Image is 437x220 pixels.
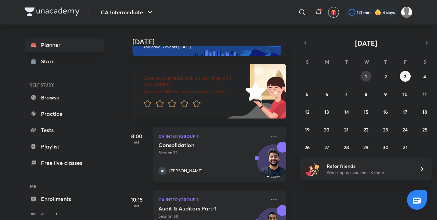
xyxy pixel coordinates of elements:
abbr: October 15, 2025 [364,109,368,115]
a: Company Logo [25,7,80,17]
button: October 28, 2025 [341,142,352,153]
p: CA Inter (Group 1) [158,195,266,204]
abbr: October 14, 2025 [344,109,349,115]
abbr: October 7, 2025 [345,91,348,97]
a: Practice [25,107,104,121]
h5: Consolidation [158,142,243,148]
abbr: October 20, 2025 [324,126,329,133]
abbr: Monday [325,59,329,65]
button: October 24, 2025 [400,124,411,135]
button: October 22, 2025 [361,124,371,135]
button: October 12, 2025 [302,106,313,117]
button: October 13, 2025 [321,106,332,117]
abbr: October 27, 2025 [324,144,329,151]
abbr: Thursday [384,59,387,65]
p: CA Inter (Group 1) [158,132,266,140]
abbr: October 8, 2025 [365,91,367,97]
h6: SELF STUDY [25,79,104,91]
abbr: October 24, 2025 [403,126,408,133]
h5: 8:00 [123,132,150,140]
abbr: October 6, 2025 [325,91,328,97]
abbr: October 28, 2025 [344,144,349,151]
button: October 1, 2025 [361,71,371,82]
a: Free live classes [25,156,104,170]
button: October 6, 2025 [321,89,332,99]
a: Tests [25,123,104,137]
abbr: October 19, 2025 [305,126,310,133]
a: Planner [25,38,104,52]
a: Playlist [25,140,104,153]
abbr: October 13, 2025 [324,109,329,115]
abbr: October 25, 2025 [422,126,427,133]
abbr: Saturday [423,59,426,65]
button: October 31, 2025 [400,142,411,153]
p: AM [123,204,150,208]
abbr: October 26, 2025 [305,144,310,151]
a: Browse [25,91,104,104]
abbr: October 9, 2025 [384,91,387,97]
h6: ME [25,180,104,192]
button: October 3, 2025 [400,71,411,82]
h4: [DATE] [132,38,293,46]
img: Drashti Patel [401,6,412,18]
button: October 21, 2025 [341,124,352,135]
p: You have 5 events [DATE] [143,44,275,50]
button: October 10, 2025 [400,89,411,99]
button: [DATE] [310,38,422,48]
h5: Audit & Auditors Part-1 [158,205,243,212]
button: October 5, 2025 [302,89,313,99]
img: Avatar [257,148,290,181]
button: October 26, 2025 [302,142,313,153]
abbr: October 2, 2025 [384,73,387,80]
button: CA Intermediate [97,5,158,19]
img: Company Logo [25,7,80,16]
button: October 4, 2025 [419,71,430,82]
abbr: Friday [404,59,407,65]
abbr: October 10, 2025 [403,91,408,97]
button: October 29, 2025 [361,142,371,153]
abbr: Tuesday [345,59,348,65]
abbr: October 4, 2025 [423,73,426,80]
button: October 7, 2025 [341,89,352,99]
abbr: October 1, 2025 [365,73,367,80]
abbr: October 3, 2025 [404,73,407,80]
abbr: October 29, 2025 [363,144,368,151]
abbr: October 16, 2025 [383,109,388,115]
button: October 14, 2025 [341,106,352,117]
p: Session 72 [158,150,266,156]
abbr: October 22, 2025 [364,126,368,133]
button: October 15, 2025 [361,106,371,117]
abbr: Sunday [306,59,309,65]
img: avatar [330,9,337,15]
abbr: October 21, 2025 [344,126,349,133]
button: October 17, 2025 [400,106,411,117]
img: feedback_image [222,64,286,119]
img: streak [375,9,381,16]
abbr: October 18, 2025 [422,109,427,115]
button: October 27, 2025 [321,142,332,153]
div: Store [41,57,59,65]
abbr: October 5, 2025 [306,91,309,97]
button: October 25, 2025 [419,124,430,135]
button: avatar [328,7,339,18]
abbr: October 12, 2025 [305,109,309,115]
abbr: October 23, 2025 [383,126,388,133]
button: October 2, 2025 [380,71,391,82]
abbr: October 31, 2025 [403,144,408,151]
button: October 9, 2025 [380,89,391,99]
span: [DATE] [355,38,377,48]
button: October 19, 2025 [302,124,313,135]
button: October 11, 2025 [419,89,430,99]
p: Your word will help make Unacademy better [143,89,243,94]
a: Store [25,54,104,68]
button: October 18, 2025 [419,106,430,117]
a: Enrollments [25,192,104,206]
h6: Give us your feedback on learning with Unacademy [143,75,243,87]
button: October 23, 2025 [380,124,391,135]
abbr: October 30, 2025 [383,144,389,151]
button: October 8, 2025 [361,89,371,99]
abbr: October 11, 2025 [423,91,427,97]
h6: Refer friends [327,162,411,170]
p: Win a laptop, vouchers & more [327,170,411,176]
button: October 16, 2025 [380,106,391,117]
